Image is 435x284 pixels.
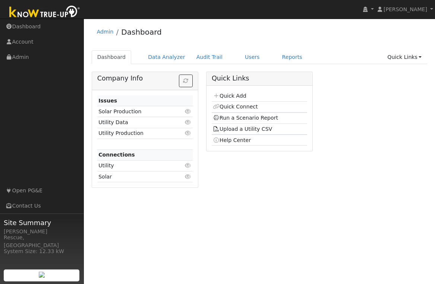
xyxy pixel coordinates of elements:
[4,228,80,236] div: [PERSON_NAME]
[97,29,114,35] a: Admin
[213,126,272,132] a: Upload a Utility CSV
[4,234,80,249] div: Rescue, [GEOGRAPHIC_DATA]
[213,137,251,143] a: Help Center
[97,171,177,182] td: Solar
[142,50,191,64] a: Data Analyzer
[97,160,177,171] td: Utility
[98,152,135,158] strong: Connections
[213,115,278,121] a: Run a Scenario Report
[191,50,228,64] a: Audit Trail
[384,6,427,12] span: [PERSON_NAME]
[185,109,192,114] i: Click to view
[97,75,193,82] h5: Company Info
[185,130,192,136] i: Click to view
[98,98,117,104] strong: Issues
[121,28,162,37] a: Dashboard
[212,75,307,82] h5: Quick Links
[97,117,177,128] td: Utility Data
[97,128,177,139] td: Utility Production
[185,163,192,168] i: Click to view
[92,50,132,64] a: Dashboard
[185,120,192,125] i: Click to view
[97,106,177,117] td: Solar Production
[39,272,45,278] img: retrieve
[239,50,265,64] a: Users
[4,218,80,228] span: Site Summary
[277,50,308,64] a: Reports
[185,174,192,179] i: Click to view
[213,93,246,99] a: Quick Add
[213,104,258,110] a: Quick Connect
[382,50,427,64] a: Quick Links
[4,247,80,255] div: System Size: 12.33 kW
[6,4,84,21] img: Know True-Up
